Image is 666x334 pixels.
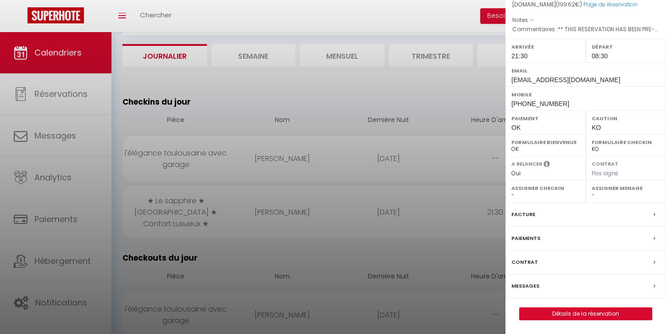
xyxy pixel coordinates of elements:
[558,0,575,8] span: 199.62
[592,160,618,166] label: Contrat
[511,124,521,131] span: OK
[512,25,659,34] p: Commentaires :
[592,169,618,177] span: Pas signé
[511,160,542,168] label: A relancer
[511,138,580,147] label: Formulaire Bienvenue
[592,184,660,193] label: Assigner Menage
[583,0,638,8] a: Page de réservation
[511,114,580,123] label: Paiement
[511,52,527,60] span: 21:30
[511,42,580,51] label: Arrivée
[556,0,582,8] span: ( €)
[592,114,660,123] label: Caution
[544,160,550,170] i: Sélectionner OUI si vous souhaiter envoyer les séquences de messages post-checkout
[520,308,652,320] a: Détails de la réservation
[512,0,659,9] div: [DOMAIN_NAME]
[592,138,660,147] label: Formulaire Checkin
[511,100,569,107] span: [PHONE_NUMBER]
[511,76,620,83] span: [EMAIL_ADDRESS][DOMAIN_NAME]
[592,52,608,60] span: 08:30
[531,16,534,24] span: -
[512,16,659,25] p: Notes :
[511,281,539,291] label: Messages
[511,257,538,267] label: Contrat
[511,90,660,99] label: Mobile
[511,210,535,219] label: Facture
[592,42,660,51] label: Départ
[511,234,540,243] label: Paiements
[511,66,660,75] label: Email
[592,124,601,131] span: KO
[511,184,580,193] label: Assigner Checkin
[519,307,652,320] button: Détails de la réservation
